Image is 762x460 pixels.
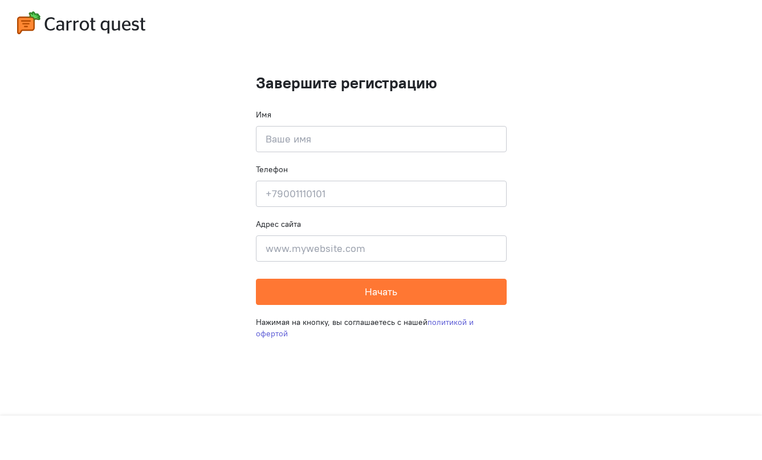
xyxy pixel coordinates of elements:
[256,181,507,207] input: +79001110101
[256,279,507,305] button: Начать
[256,218,301,230] label: Адрес сайта
[256,305,507,351] div: Нажимая на кнопку, вы соглашаетесь с нашей
[256,126,507,152] input: Ваше имя
[365,285,397,298] span: Начать
[256,74,507,92] h1: Завершите регистрацию
[256,109,271,120] label: Имя
[17,11,145,34] img: carrot-quest-logo.svg
[256,317,474,339] a: политикой и офертой
[256,235,507,262] input: www.mywebsite.com
[256,164,288,175] label: Телефон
